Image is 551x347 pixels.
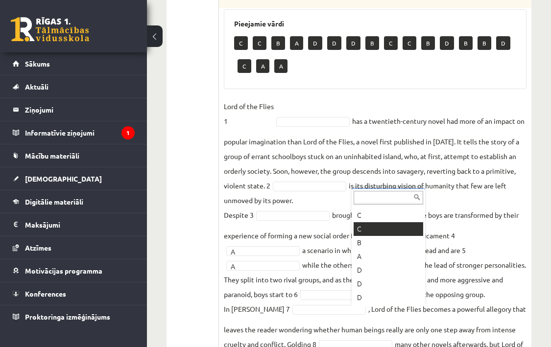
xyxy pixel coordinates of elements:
[354,291,423,304] div: D
[354,222,423,236] div: C
[354,236,423,250] div: B
[354,263,423,277] div: D
[354,277,423,291] div: D
[354,250,423,263] div: A
[354,208,423,222] div: C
